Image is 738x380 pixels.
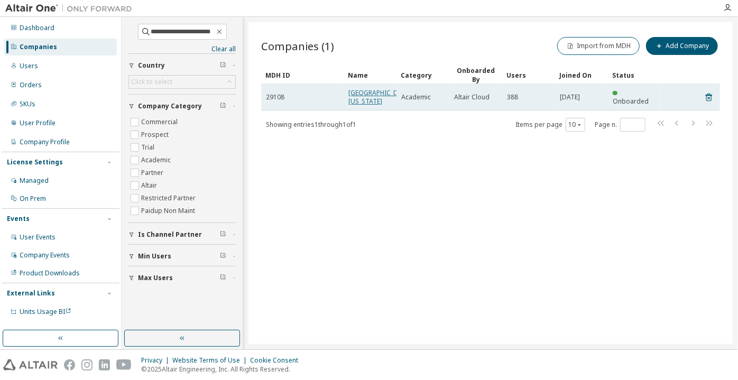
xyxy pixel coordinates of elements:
div: Product Downloads [20,269,80,277]
label: Trial [141,141,156,154]
div: Company Events [20,251,70,259]
label: Prospect [141,128,171,141]
img: instagram.svg [81,359,93,370]
div: Website Terms of Use [172,356,250,365]
div: On Prem [20,194,46,203]
div: MDH ID [265,67,339,84]
span: Is Channel Partner [138,230,202,239]
label: Paidup Non Maint [141,205,197,217]
div: Managed [20,177,49,185]
div: Companies [20,43,57,51]
a: [GEOGRAPHIC_DATA][US_STATE] [348,88,412,106]
button: Max Users [128,266,236,290]
label: Restricted Partner [141,192,198,205]
span: Clear filter [220,61,226,70]
div: Onboarded By [454,66,498,84]
span: Company Category [138,102,202,110]
button: Import from MDH [557,37,640,55]
label: Partner [141,166,165,179]
button: Company Category [128,95,236,118]
div: Privacy [141,356,172,365]
span: Clear filter [220,102,226,110]
button: Add Company [646,37,718,55]
label: Commercial [141,116,180,128]
div: External Links [7,289,55,298]
span: [DATE] [560,93,580,101]
div: Click to select [129,76,235,88]
span: Items per page [515,118,585,132]
div: Category [401,67,445,84]
img: Altair One [5,3,137,14]
span: Altair Cloud [454,93,490,101]
img: facebook.svg [64,359,75,370]
span: 29108 [266,93,284,101]
div: Click to select [131,78,172,86]
div: License Settings [7,158,63,166]
div: Dashboard [20,24,54,32]
p: © 2025 Altair Engineering, Inc. All Rights Reserved. [141,365,305,374]
button: Min Users [128,245,236,268]
span: Min Users [138,252,171,261]
div: SKUs [20,100,35,108]
label: Academic [141,154,173,166]
div: Orders [20,81,42,89]
span: Clear filter [220,252,226,261]
label: Altair [141,179,159,192]
span: Companies (1) [261,39,334,53]
span: Page n. [595,118,645,132]
div: Company Profile [20,138,70,146]
span: Academic [401,93,431,101]
div: Status [612,67,657,84]
span: 388 [507,93,518,101]
span: Onboarded [613,97,649,106]
div: Users [506,67,551,84]
div: Joined On [559,67,604,84]
span: Showing entries 1 through 1 of 1 [266,120,356,129]
a: Clear all [128,45,236,53]
img: linkedin.svg [99,359,110,370]
div: Cookie Consent [250,356,305,365]
span: Clear filter [220,230,226,239]
button: Country [128,54,236,77]
div: Events [7,215,30,223]
span: Country [138,61,165,70]
img: altair_logo.svg [3,359,58,370]
img: youtube.svg [116,359,132,370]
div: User Events [20,233,56,242]
button: Is Channel Partner [128,223,236,246]
button: 10 [568,121,583,129]
span: Clear filter [220,274,226,282]
span: Units Usage BI [20,307,71,316]
div: Users [20,62,38,70]
span: Max Users [138,274,173,282]
div: Name [348,67,392,84]
div: User Profile [20,119,56,127]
